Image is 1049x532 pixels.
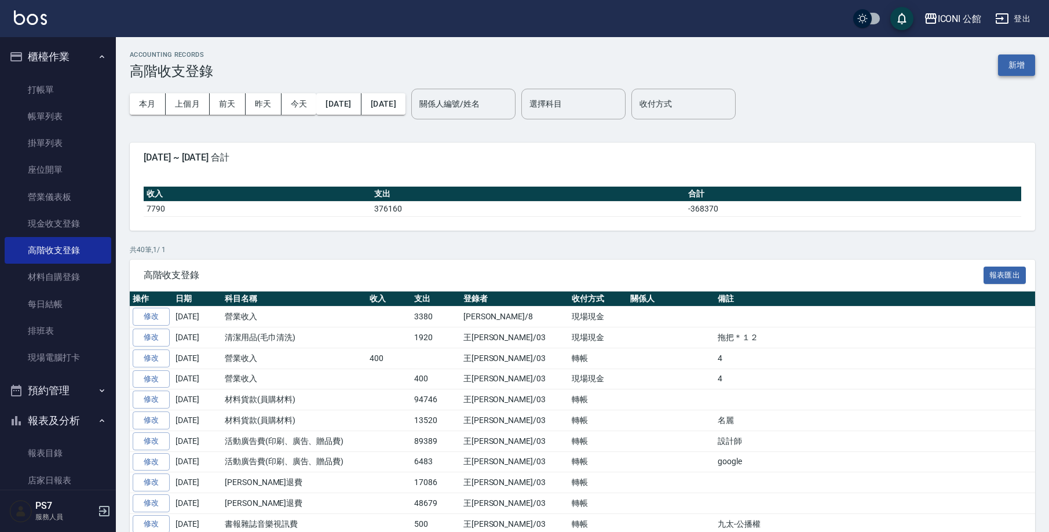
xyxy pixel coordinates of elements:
[569,389,627,410] td: 轉帳
[411,451,460,472] td: 6483
[411,389,460,410] td: 94746
[367,291,411,307] th: 收入
[222,291,367,307] th: 科目名稱
[715,431,1035,451] td: 設計師
[222,410,367,431] td: 材料貨款(員購材料)
[133,391,170,409] a: 修改
[460,307,569,327] td: [PERSON_NAME]/8
[5,130,111,156] a: 掛單列表
[133,494,170,512] a: 修改
[411,307,460,327] td: 3380
[460,472,569,493] td: 王[PERSON_NAME]/03
[715,410,1035,431] td: 名麗
[5,156,111,183] a: 座位開單
[133,411,170,429] a: 修改
[460,410,569,431] td: 王[PERSON_NAME]/03
[411,472,460,493] td: 17086
[316,93,361,115] button: [DATE]
[5,318,111,344] a: 排班表
[173,307,222,327] td: [DATE]
[173,431,222,451] td: [DATE]
[173,451,222,472] td: [DATE]
[282,93,317,115] button: 今天
[222,472,367,493] td: [PERSON_NAME]退費
[984,269,1026,280] a: 報表匯出
[569,327,627,348] td: 現場現金
[919,7,986,31] button: ICONI 公館
[715,348,1035,369] td: 4
[144,201,371,216] td: 7790
[144,269,984,281] span: 高階收支登錄
[9,500,32,523] img: Person
[685,201,1021,216] td: -368370
[411,493,460,514] td: 48679
[460,431,569,451] td: 王[PERSON_NAME]/03
[222,327,367,348] td: 清潔用品(毛巾清洗)
[210,93,246,115] button: 前天
[569,291,627,307] th: 收付方式
[173,369,222,389] td: [DATE]
[5,264,111,290] a: 材料自購登錄
[173,291,222,307] th: 日期
[411,431,460,451] td: 89389
[715,451,1035,472] td: google
[984,267,1026,285] button: 報表匯出
[35,500,94,512] h5: PS7
[411,369,460,389] td: 400
[222,451,367,472] td: 活動廣告費(印刷、廣告、贈品費)
[14,10,47,25] img: Logo
[246,93,282,115] button: 昨天
[144,152,1021,163] span: [DATE] ~ [DATE] 合計
[133,473,170,491] a: 修改
[130,51,213,59] h2: ACCOUNTING RECORDS
[133,453,170,471] a: 修改
[222,389,367,410] td: 材料貨款(員購材料)
[133,329,170,347] a: 修改
[144,187,371,202] th: 收入
[569,348,627,369] td: 轉帳
[998,59,1035,70] a: 新增
[133,349,170,367] a: 修改
[133,432,170,450] a: 修改
[130,291,173,307] th: 操作
[222,307,367,327] td: 營業收入
[715,327,1035,348] td: 拖把＊１２
[5,184,111,210] a: 營業儀表板
[371,201,685,216] td: 376160
[5,467,111,494] a: 店家日報表
[569,451,627,472] td: 轉帳
[569,493,627,514] td: 轉帳
[569,369,627,389] td: 現場現金
[715,291,1035,307] th: 備註
[411,291,460,307] th: 支出
[938,12,982,26] div: ICONI 公館
[5,376,111,406] button: 預約管理
[222,369,367,389] td: 營業收入
[5,76,111,103] a: 打帳單
[460,327,569,348] td: 王[PERSON_NAME]/03
[222,348,367,369] td: 營業收入
[715,369,1035,389] td: 4
[361,93,405,115] button: [DATE]
[173,327,222,348] td: [DATE]
[5,440,111,467] a: 報表目錄
[5,237,111,264] a: 高階收支登錄
[5,103,111,130] a: 帳單列表
[130,63,213,79] h3: 高階收支登錄
[460,451,569,472] td: 王[PERSON_NAME]/03
[222,431,367,451] td: 活動廣告費(印刷、廣告、贈品費)
[990,8,1035,30] button: 登出
[5,210,111,237] a: 現金收支登錄
[35,512,94,522] p: 服務人員
[173,389,222,410] td: [DATE]
[569,307,627,327] td: 現場現金
[460,369,569,389] td: 王[PERSON_NAME]/03
[460,291,569,307] th: 登錄者
[173,410,222,431] td: [DATE]
[998,54,1035,76] button: 新增
[569,410,627,431] td: 轉帳
[222,493,367,514] td: [PERSON_NAME]退費
[5,291,111,318] a: 每日結帳
[173,348,222,369] td: [DATE]
[627,291,715,307] th: 關係人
